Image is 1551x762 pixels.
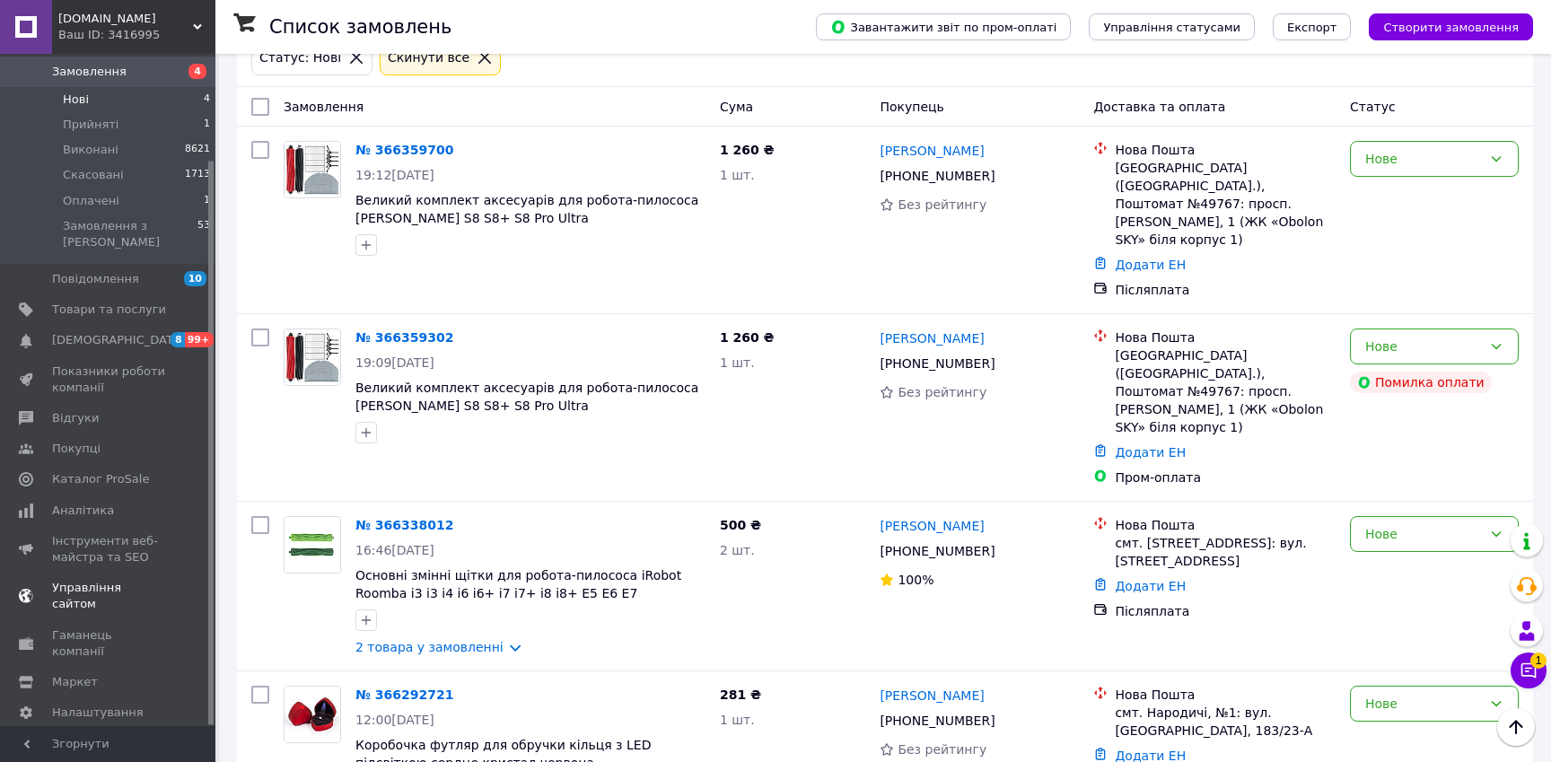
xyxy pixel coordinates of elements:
span: Маркет [52,674,98,690]
span: 1 260 ₴ [720,143,775,157]
div: [GEOGRAPHIC_DATA] ([GEOGRAPHIC_DATA].), Поштомат №49767: просп. [PERSON_NAME], 1 (ЖК «Obolon SKY»... [1115,346,1336,436]
button: Завантажити звіт по пром-оплаті [816,13,1071,40]
span: 10 [184,271,206,286]
div: Статус: Нові [256,48,345,67]
div: Ваш ID: 3416995 [58,27,215,43]
span: 1 шт. [720,713,755,727]
span: Без рейтингу [898,385,986,399]
a: № 366359302 [355,330,453,345]
a: Фото товару [284,141,341,198]
span: Статус [1350,100,1396,114]
a: Великий комплект аксесуарів для робота-пилососа [PERSON_NAME] S8 S8+ S8 Pro Ultra [355,193,698,225]
button: Чат з покупцем1 [1511,653,1547,688]
span: Cума [720,100,753,114]
span: Товари та послуги [52,302,166,318]
a: Основні змінні щітки для робота-пилососа iRobot Roomba i3 i3 i4 i6 i6+ i7 i7+ i8 i8+ E5 E6 E7 [355,568,681,600]
a: [PERSON_NAME] [880,687,984,705]
span: 1 [204,193,210,209]
a: Великий комплект аксесуарів для робота-пилососа [PERSON_NAME] S8 S8+ S8 Pro Ultra [355,381,698,413]
span: 19:12[DATE] [355,168,434,182]
a: [PERSON_NAME] [880,517,984,535]
span: [DEMOGRAPHIC_DATA] [52,332,185,348]
span: 1 [204,117,210,133]
img: Фото товару [285,517,340,573]
a: [PERSON_NAME] [880,142,984,160]
span: Відгуки [52,410,99,426]
span: 19:09[DATE] [355,355,434,370]
button: Наверх [1497,708,1535,746]
span: Покупець [880,100,943,114]
span: Створити замовлення [1383,21,1519,34]
span: 281 ₴ [720,688,761,702]
span: 8 [171,332,185,347]
div: смт. [STREET_ADDRESS]: вул. [STREET_ADDRESS] [1115,534,1336,570]
span: Покупці [52,441,101,457]
button: Управління статусами [1089,13,1255,40]
span: 1 шт. [720,355,755,370]
div: Післяплата [1115,602,1336,620]
a: № 366359700 [355,143,453,157]
img: Фото товару [285,142,340,197]
span: 4 [188,64,206,79]
span: Управління статусами [1103,21,1240,34]
div: Нове [1365,149,1482,169]
button: Експорт [1273,13,1352,40]
span: yac.in.ua [58,11,193,27]
a: Додати ЕН [1115,445,1186,460]
a: [PERSON_NAME] [880,329,984,347]
div: смт. Народичі, №1: вул. [GEOGRAPHIC_DATA], 183/23-А [1115,704,1336,740]
span: Без рейтингу [898,742,986,757]
div: [PHONE_NUMBER] [876,708,998,733]
a: Фото товару [284,686,341,743]
span: 2 шт. [720,543,755,557]
div: Післяплата [1115,281,1336,299]
span: 8621 [185,142,210,158]
span: Скасовані [63,167,124,183]
span: Замовлення [52,64,127,80]
span: 1 шт. [720,168,755,182]
span: Нові [63,92,89,108]
div: Пром-оплата [1115,469,1336,486]
span: 12:00[DATE] [355,713,434,727]
a: 2 товара у замовленні [355,640,504,654]
span: Доставка та оплата [1093,100,1225,114]
div: Нова Пошта [1115,328,1336,346]
span: Замовлення [284,100,364,114]
span: 1 [1530,653,1547,669]
span: Замовлення з [PERSON_NAME] [63,218,197,250]
span: Прийняті [63,117,118,133]
span: Налаштування [52,705,144,721]
span: Інструменти веб-майстра та SEO [52,533,166,565]
a: Додати ЕН [1115,579,1186,593]
span: Управління сайтом [52,580,166,612]
span: Без рейтингу [898,197,986,212]
img: Фото товару [285,687,340,742]
span: 16:46[DATE] [355,543,434,557]
div: [PHONE_NUMBER] [876,351,998,376]
button: Створити замовлення [1369,13,1533,40]
span: 500 ₴ [720,518,761,532]
a: Створити замовлення [1351,19,1533,33]
div: Нова Пошта [1115,686,1336,704]
span: Експорт [1287,21,1337,34]
span: Оплачені [63,193,119,209]
span: 1713 [185,167,210,183]
a: Фото товару [284,516,341,574]
a: № 366292721 [355,688,453,702]
h1: Список замовлень [269,16,451,38]
div: Cкинути все [384,48,473,67]
div: Нове [1365,524,1482,544]
div: [GEOGRAPHIC_DATA] ([GEOGRAPHIC_DATA].), Поштомат №49767: просп. [PERSON_NAME], 1 (ЖК «Obolon SKY»... [1115,159,1336,249]
div: [PHONE_NUMBER] [876,163,998,188]
span: 1 260 ₴ [720,330,775,345]
span: 99+ [185,332,215,347]
span: Завантажити звіт по пром-оплаті [830,19,1056,35]
div: Помилка оплати [1350,372,1492,393]
span: 4 [204,92,210,108]
div: [PHONE_NUMBER] [876,539,998,564]
img: Фото товару [285,329,340,385]
a: Додати ЕН [1115,258,1186,272]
